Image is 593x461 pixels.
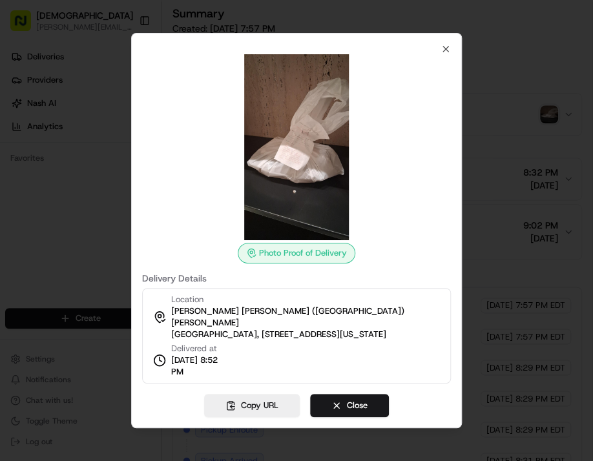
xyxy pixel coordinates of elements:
div: Photo Proof of Delivery [238,243,355,263]
button: Close [310,394,389,417]
span: Delivered at [171,343,231,354]
span: [PERSON_NAME] [PERSON_NAME] ([GEOGRAPHIC_DATA]) [PERSON_NAME] [171,305,440,329]
span: [DATE] 8:52 PM [171,354,231,378]
button: Copy URL [204,394,300,417]
label: Delivery Details [142,274,451,283]
span: Location [171,294,203,305]
span: [GEOGRAPHIC_DATA], [STREET_ADDRESS][US_STATE] [171,329,386,340]
img: photo_proof_of_delivery image [203,54,390,240]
